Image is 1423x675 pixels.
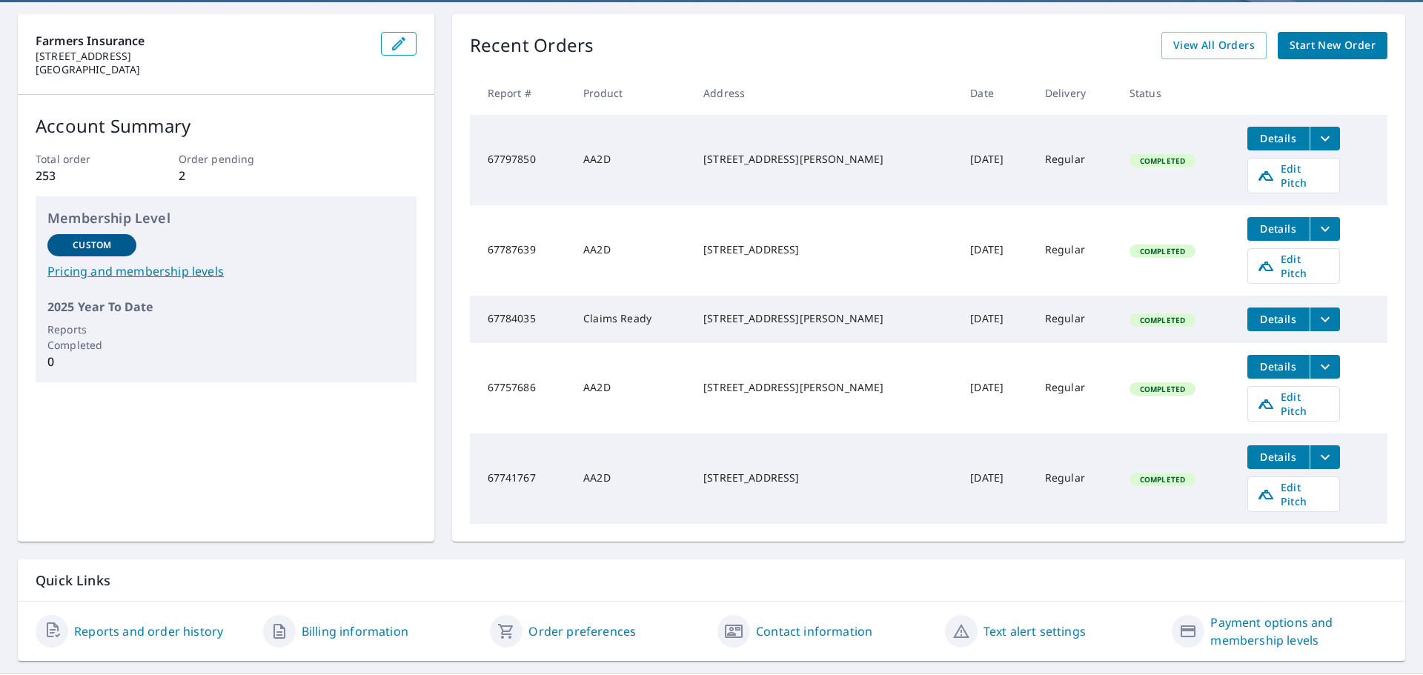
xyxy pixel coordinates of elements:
[1310,127,1340,150] button: filesDropdownBtn-67797850
[1247,217,1310,241] button: detailsBtn-67787639
[1033,205,1118,296] td: Regular
[1173,36,1255,55] span: View All Orders
[1257,162,1330,190] span: Edit Pitch
[1278,32,1387,59] a: Start New Order
[958,71,1033,115] th: Date
[1247,445,1310,469] button: detailsBtn-67741767
[1118,71,1235,115] th: Status
[302,622,408,640] a: Billing information
[470,205,572,296] td: 67787639
[36,63,369,76] p: [GEOGRAPHIC_DATA]
[958,115,1033,205] td: [DATE]
[179,151,273,167] p: Order pending
[47,322,136,353] p: Reports Completed
[571,205,691,296] td: AA2D
[1033,343,1118,433] td: Regular
[1247,127,1310,150] button: detailsBtn-67797850
[1310,445,1340,469] button: filesDropdownBtn-67741767
[1247,386,1340,422] a: Edit Pitch
[571,343,691,433] td: AA2D
[36,167,130,184] p: 253
[1257,480,1330,508] span: Edit Pitch
[1257,390,1330,418] span: Edit Pitch
[756,622,872,640] a: Contact information
[470,32,594,59] p: Recent Orders
[528,622,636,640] a: Order preferences
[1256,131,1301,145] span: Details
[703,380,946,395] div: [STREET_ADDRESS][PERSON_NAME]
[1257,252,1330,280] span: Edit Pitch
[958,296,1033,343] td: [DATE]
[470,115,572,205] td: 67797850
[1247,355,1310,379] button: detailsBtn-67757686
[47,208,405,228] p: Membership Level
[703,470,946,485] div: [STREET_ADDRESS]
[571,433,691,524] td: AA2D
[36,50,369,63] p: [STREET_ADDRESS]
[1247,248,1340,284] a: Edit Pitch
[571,115,691,205] td: AA2D
[36,151,130,167] p: Total order
[1247,476,1340,512] a: Edit Pitch
[1033,115,1118,205] td: Regular
[36,571,1387,590] p: Quick Links
[1256,359,1301,373] span: Details
[958,433,1033,524] td: [DATE]
[1247,307,1310,331] button: detailsBtn-67784035
[47,353,136,370] p: 0
[1033,71,1118,115] th: Delivery
[1310,217,1340,241] button: filesDropdownBtn-67787639
[1247,158,1340,193] a: Edit Pitch
[73,239,111,252] p: Custom
[703,311,946,326] div: [STREET_ADDRESS][PERSON_NAME]
[571,71,691,115] th: Product
[958,343,1033,433] td: [DATE]
[1131,315,1194,325] span: Completed
[36,113,417,139] p: Account Summary
[470,433,572,524] td: 67741767
[958,205,1033,296] td: [DATE]
[1310,307,1340,331] button: filesDropdownBtn-67784035
[74,622,223,640] a: Reports and order history
[703,152,946,167] div: [STREET_ADDRESS][PERSON_NAME]
[470,71,572,115] th: Report #
[179,167,273,184] p: 2
[1290,36,1376,55] span: Start New Order
[1131,156,1194,166] span: Completed
[1210,614,1387,649] a: Payment options and membership levels
[1310,355,1340,379] button: filesDropdownBtn-67757686
[36,32,369,50] p: Farmers Insurance
[1131,474,1194,485] span: Completed
[1256,222,1301,236] span: Details
[1161,32,1267,59] a: View All Orders
[1256,312,1301,326] span: Details
[1033,296,1118,343] td: Regular
[470,343,572,433] td: 67757686
[47,262,405,280] a: Pricing and membership levels
[1131,246,1194,256] span: Completed
[1256,450,1301,464] span: Details
[571,296,691,343] td: Claims Ready
[470,296,572,343] td: 67784035
[1131,384,1194,394] span: Completed
[984,622,1086,640] a: Text alert settings
[47,298,405,316] p: 2025 Year To Date
[703,242,946,257] div: [STREET_ADDRESS]
[1033,433,1118,524] td: Regular
[691,71,958,115] th: Address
